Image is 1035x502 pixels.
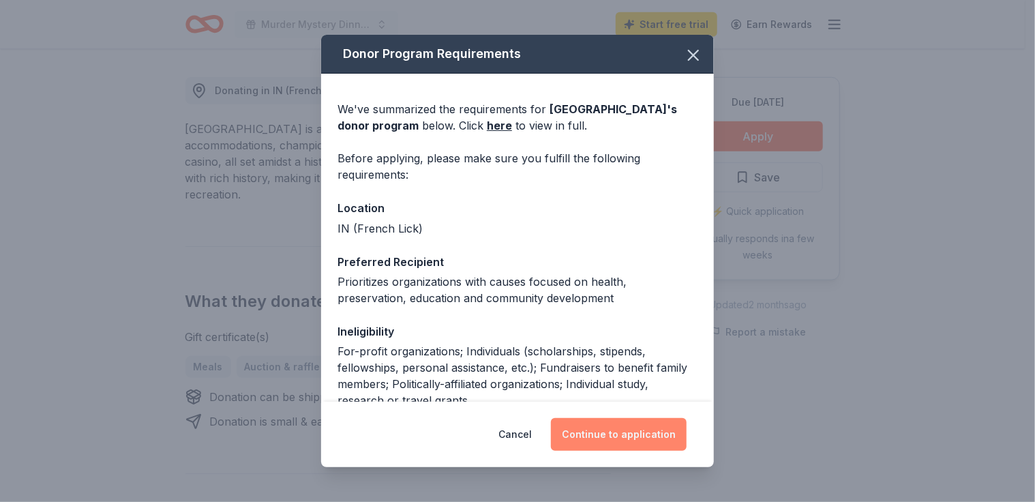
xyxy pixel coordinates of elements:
[337,323,697,340] div: Ineligibility
[551,418,687,451] button: Continue to application
[487,117,512,134] a: here
[337,220,697,237] div: IN (French Lick)
[337,150,697,183] div: Before applying, please make sure you fulfill the following requirements:
[498,418,532,451] button: Cancel
[337,253,697,271] div: Preferred Recipient
[337,101,697,134] div: We've summarized the requirements for below. Click to view in full.
[337,199,697,217] div: Location
[337,343,697,409] div: For-profit organizations; Individuals (scholarships, stipends, fellowships, personal assistance, ...
[321,35,714,74] div: Donor Program Requirements
[337,274,697,306] div: Prioritizes organizations with causes focused on health, preservation, education and community de...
